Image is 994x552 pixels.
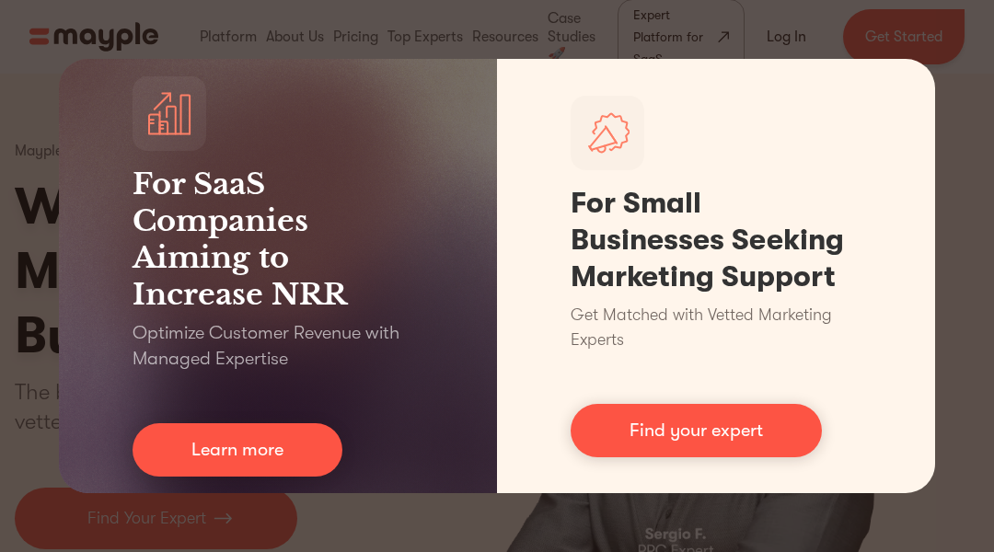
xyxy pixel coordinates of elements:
[571,303,861,352] p: Get Matched with Vetted Marketing Experts
[133,320,423,372] p: Optimize Customer Revenue with Managed Expertise
[571,185,861,295] h1: For Small Businesses Seeking Marketing Support
[571,404,822,457] a: Find your expert
[133,166,423,313] h3: For SaaS Companies Aiming to Increase NRR
[133,423,342,477] a: Learn more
